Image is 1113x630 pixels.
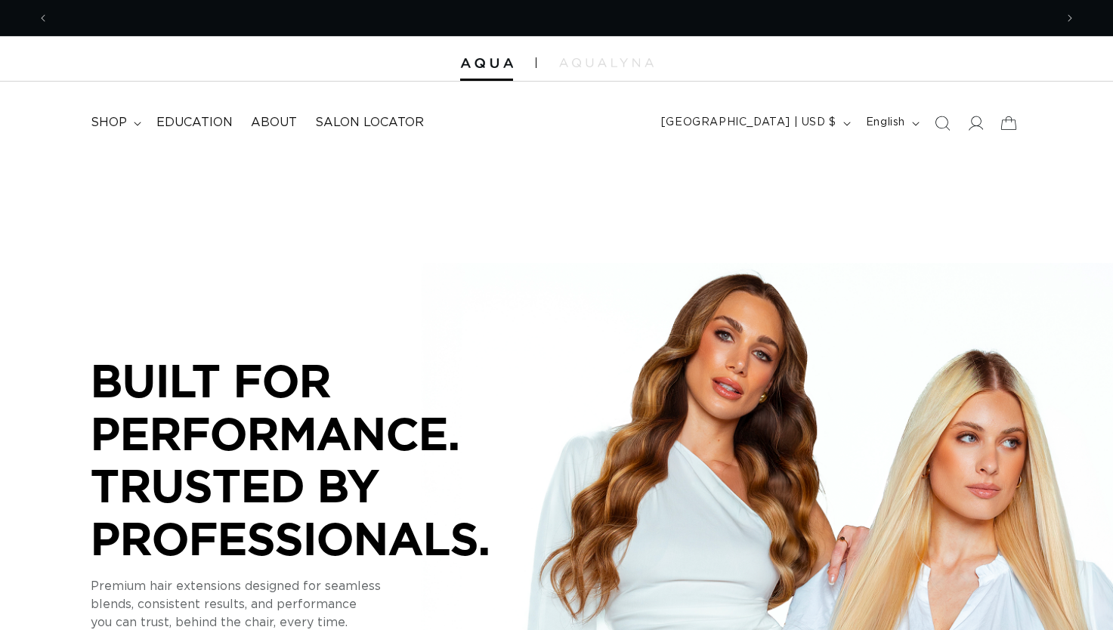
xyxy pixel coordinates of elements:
span: [GEOGRAPHIC_DATA] | USD $ [661,115,836,131]
span: English [866,115,905,131]
span: Salon Locator [315,115,424,131]
summary: shop [82,106,147,140]
button: English [857,109,926,137]
img: aqualyna.com [559,58,654,67]
span: About [251,115,297,131]
p: BUILT FOR PERFORMANCE. TRUSTED BY PROFESSIONALS. [91,354,544,564]
button: Next announcement [1053,4,1087,32]
button: [GEOGRAPHIC_DATA] | USD $ [652,109,857,137]
img: Aqua Hair Extensions [460,58,513,69]
span: shop [91,115,127,131]
a: About [242,106,306,140]
button: Previous announcement [26,4,60,32]
a: Education [147,106,242,140]
a: Salon Locator [306,106,433,140]
summary: Search [926,107,959,140]
span: Education [156,115,233,131]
